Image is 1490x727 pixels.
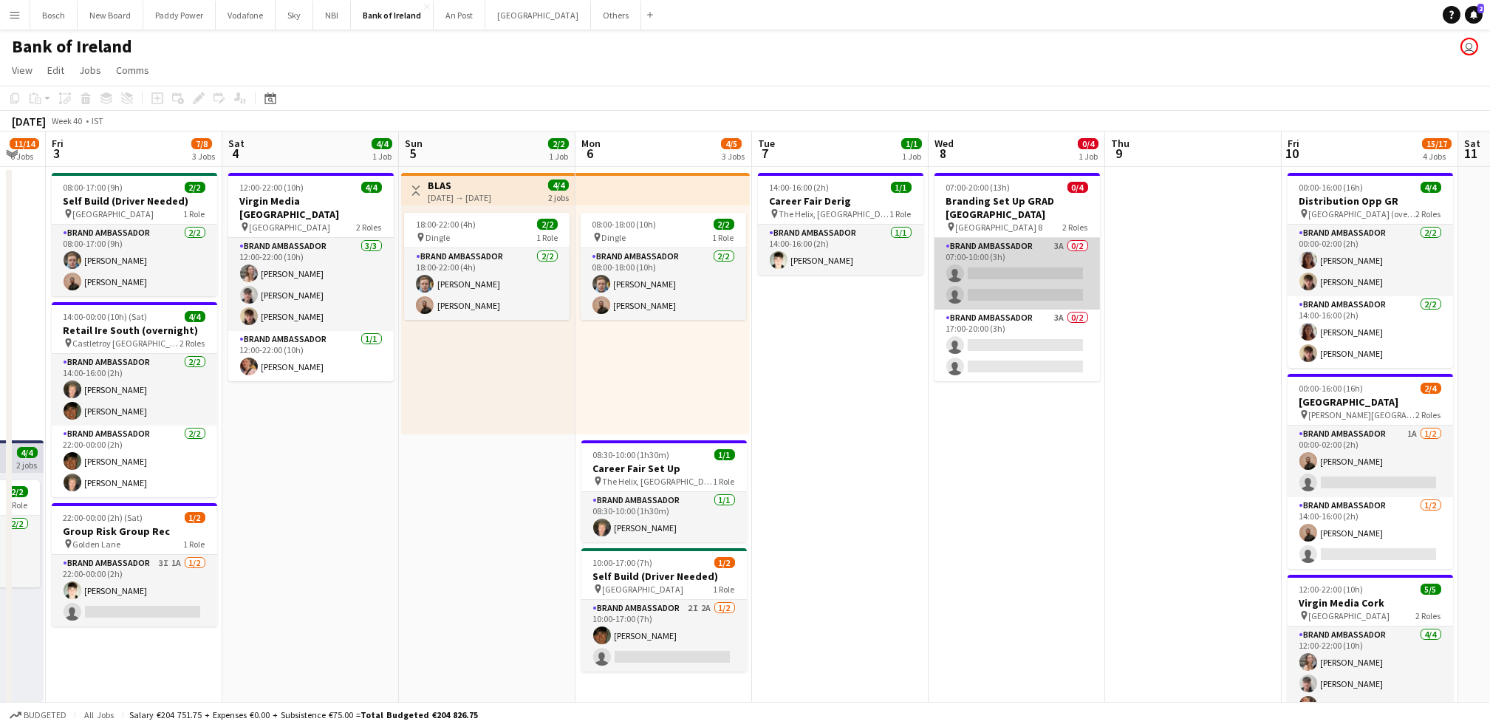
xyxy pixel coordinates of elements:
span: Fri [1288,137,1299,150]
span: 1/2 [714,557,735,568]
div: 3 Jobs [722,151,745,162]
span: The Helix, [GEOGRAPHIC_DATA] [603,476,714,487]
span: 7 [756,145,775,162]
button: Sky [276,1,313,30]
div: 1 Job [1079,151,1098,162]
div: 1 Job [902,151,921,162]
span: Golden Lane [73,539,121,550]
h3: BLAS [428,179,491,192]
span: 10:00-17:00 (7h) [593,557,653,568]
div: IST [92,115,103,126]
span: Budgeted [24,710,66,720]
span: Dingle [602,232,626,243]
span: 15/17 [1422,138,1452,149]
span: 00:00-16:00 (16h) [1299,182,1364,193]
span: Sun [405,137,423,150]
span: 2/2 [537,219,558,230]
span: Comms [116,64,149,77]
div: Salary €204 751.75 + Expenses €0.00 + Subsistence €75.00 = [129,709,478,720]
button: NBI [313,1,351,30]
span: Sat [1464,137,1480,150]
span: 0/4 [1067,182,1088,193]
button: An Post [434,1,485,30]
span: 00:00-16:00 (16h) [1299,383,1364,394]
app-card-role: Brand Ambassador2/214:00-16:00 (2h)[PERSON_NAME][PERSON_NAME] [1288,296,1453,368]
app-job-card: 08:30-10:00 (1h30m)1/1Career Fair Set Up The Helix, [GEOGRAPHIC_DATA]1 RoleBrand Ambassador1/108:... [581,440,747,542]
app-card-role: Brand Ambassador1/214:00-16:00 (2h)[PERSON_NAME] [1288,497,1453,569]
h3: Virgin Media Cork [1288,596,1453,610]
span: 1 Role [7,499,28,511]
span: 08:30-10:00 (1h30m) [593,449,670,460]
span: 6 [579,145,601,162]
div: 4 Jobs [1423,151,1451,162]
h3: Distribution Opp GR [1288,194,1453,208]
app-job-card: 07:00-20:00 (13h)0/4Branding Set Up GRAD [GEOGRAPHIC_DATA] [GEOGRAPHIC_DATA] 82 RolesBrand Ambass... [934,173,1100,381]
span: 1/1 [901,138,922,149]
span: All jobs [81,709,117,720]
span: 4/5 [721,138,742,149]
span: 1 Role [713,232,734,243]
app-job-card: 00:00-16:00 (16h)2/4[GEOGRAPHIC_DATA] [PERSON_NAME][GEOGRAPHIC_DATA]2 RolesBrand Ambassador1A1/20... [1288,374,1453,569]
app-card-role: Brand Ambassador2/200:00-02:00 (2h)[PERSON_NAME][PERSON_NAME] [1288,225,1453,296]
span: Dingle [426,232,450,243]
span: 4/4 [548,180,569,191]
span: 2 Roles [357,222,382,233]
h1: Bank of Ireland [12,35,132,58]
app-card-role: Brand Ambassador3A0/207:00-10:00 (3h) [934,238,1100,310]
span: 2 Roles [1416,610,1441,621]
span: 1/1 [891,182,912,193]
a: Jobs [73,61,107,80]
button: Budgeted [7,707,69,723]
span: 1 Role [890,208,912,219]
span: 2 [1477,4,1484,13]
button: Others [591,1,641,30]
span: 1/1 [714,449,735,460]
span: 18:00-22:00 (4h) [416,219,476,230]
span: [GEOGRAPHIC_DATA] (overnight) [1309,208,1416,219]
span: [GEOGRAPHIC_DATA] [73,208,154,219]
span: 1 Role [184,208,205,219]
span: 08:00-17:00 (9h) [64,182,123,193]
app-card-role: Brand Ambassador1A1/200:00-02:00 (2h)[PERSON_NAME] [1288,426,1453,497]
div: 6 Jobs [10,151,38,162]
div: 12:00-22:00 (10h)4/4Virgin Media [GEOGRAPHIC_DATA] [GEOGRAPHIC_DATA]2 RolesBrand Ambassador3/312:... [228,173,394,381]
app-user-avatar: Katie Shovlin [1460,38,1478,55]
span: Week 40 [49,115,86,126]
span: 10 [1285,145,1299,162]
app-job-card: 18:00-22:00 (4h)2/2 Dingle1 RoleBrand Ambassador2/218:00-22:00 (4h)[PERSON_NAME][PERSON_NAME] [404,213,570,320]
span: 2/2 [185,182,205,193]
div: 1 Job [549,151,568,162]
h3: Self Build (Driver Needed) [581,570,747,583]
span: 0/4 [1078,138,1098,149]
span: 2/4 [1421,383,1441,394]
a: View [6,61,38,80]
app-job-card: 10:00-17:00 (7h)1/2Self Build (Driver Needed) [GEOGRAPHIC_DATA]1 RoleBrand Ambassador2I2A1/210:00... [581,548,747,672]
span: 5 [403,145,423,162]
span: 4/4 [1421,182,1441,193]
div: 08:00-17:00 (9h)2/2Self Build (Driver Needed) [GEOGRAPHIC_DATA]1 RoleBrand Ambassador2/208:00-17:... [52,173,217,296]
button: Vodafone [216,1,276,30]
app-job-card: 08:00-18:00 (10h)2/2 Dingle1 RoleBrand Ambassador2/208:00-18:00 (10h)[PERSON_NAME][PERSON_NAME] [581,213,746,320]
app-job-card: 14:00-00:00 (10h) (Sat)4/4Retail Ire South (overnight) Castletroy [GEOGRAPHIC_DATA]2 RolesBrand A... [52,302,217,497]
span: Total Budgeted €204 826.75 [360,709,478,720]
span: Thu [1111,137,1130,150]
app-card-role: Brand Ambassador2/218:00-22:00 (4h)[PERSON_NAME][PERSON_NAME] [404,248,570,320]
span: [GEOGRAPHIC_DATA] [250,222,331,233]
app-card-role: Brand Ambassador2/214:00-16:00 (2h)[PERSON_NAME][PERSON_NAME] [52,354,217,426]
button: Bosch [30,1,78,30]
app-card-role: Brand Ambassador1/114:00-16:00 (2h)[PERSON_NAME] [758,225,923,275]
span: 14:00-16:00 (2h) [770,182,830,193]
span: 4/4 [17,447,38,458]
span: 5/5 [1421,584,1441,595]
span: 11 [1462,145,1480,162]
span: 4/4 [185,311,205,322]
app-job-card: 00:00-16:00 (16h)4/4Distribution Opp GR [GEOGRAPHIC_DATA] (overnight)2 RolesBrand Ambassador2/200... [1288,173,1453,368]
a: Edit [41,61,70,80]
app-job-card: 14:00-16:00 (2h)1/1Career Fair Derig The Helix, [GEOGRAPHIC_DATA]1 RoleBrand Ambassador1/114:00-1... [758,173,923,275]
